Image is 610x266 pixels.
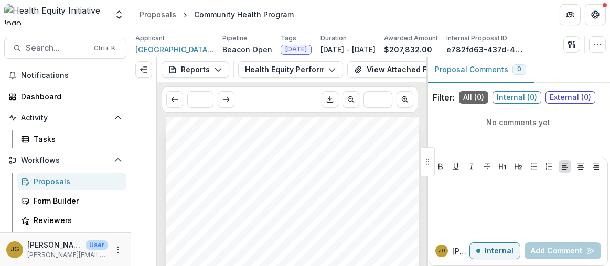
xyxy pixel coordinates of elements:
[194,9,294,20] div: Community Health Program
[545,91,595,104] span: External ( 0 )
[452,246,469,257] p: [PERSON_NAME]
[34,195,118,206] div: Form Builder
[34,176,118,187] div: Proposals
[181,175,399,181] span: Please complete the required performance report due as soon as possible, but no later than July
[397,91,413,108] button: Scroll to next page
[26,43,88,53] span: Search...
[4,4,108,25] img: Health Equity Initiative logo
[238,61,343,78] button: Health Equity Performance Report 1
[166,91,183,108] button: Scroll to previous page
[218,91,234,108] button: Scroll to next page
[135,44,214,55] a: [GEOGRAPHIC_DATA]-County Health Department
[450,160,462,173] button: Underline
[320,44,376,55] p: [DATE] - [DATE]
[21,71,122,80] span: Notifications
[347,61,447,78] button: View Attached Files
[17,130,126,148] a: Tasks
[446,44,525,55] p: e782fd63-437d-4f9b-b9cd-6908d592d418
[4,152,126,169] button: Open Workflows
[17,173,126,190] a: Proposals
[140,9,176,20] div: Proposals
[222,34,248,43] p: Pipeline
[181,146,267,154] span: 1st Performance Report
[384,34,438,43] p: Awarded Amount
[560,4,581,25] button: Partners
[528,160,540,173] button: Bullet List
[320,34,347,43] p: Duration
[525,242,601,259] button: Add Comment
[485,247,513,256] p: Internal
[433,117,604,128] p: No comments yet
[181,182,202,187] span: 20, 2025.
[162,61,229,78] button: Reports
[4,38,126,59] button: Search...
[181,250,296,256] span: [GEOGRAPHIC_DATA]-County Health Department
[343,91,359,108] button: Scroll to previous page
[17,231,126,248] a: Payments
[459,91,488,104] span: All ( 0 )
[17,212,126,229] a: Reviewers
[446,34,507,43] p: Internal Proposal ID
[21,156,110,165] span: Workflows
[512,160,525,173] button: Heading 2
[426,57,534,83] button: Proposal Comments
[181,230,296,235] span: [GEOGRAPHIC_DATA]-County Health Department
[181,196,419,201] span: This reporting period covers all activity funded by the [DATE] St. [PERSON_NAME] Health Equity
[112,4,126,25] button: Open entity switcher
[34,134,118,145] div: Tasks
[469,242,520,259] button: Internal
[517,65,521,73] span: 0
[493,91,541,104] span: Internal ( 0 )
[4,109,126,126] button: Open Activity
[181,132,277,140] span: Submission Responses
[465,160,478,173] button: Italicize
[222,44,272,55] p: Beacon Open
[17,192,126,209] a: Form Builder
[181,222,235,228] span: Organization Name
[86,240,108,250] p: User
[496,160,509,173] button: Heading 1
[181,169,260,174] span: Deadline: [DATE] by 5:00PM CST
[135,7,180,22] a: Proposals
[434,160,447,173] button: Bold
[181,203,299,208] span: Initiative (formerly CHECS) from [DATE] - [DATE].
[92,42,117,54] div: Ctrl + K
[559,160,571,173] button: Align Left
[4,67,126,84] button: Notifications
[285,46,307,53] span: [DATE]
[181,242,219,248] span: Project Name
[438,248,445,253] div: Jenna Grant
[135,61,152,78] button: Expand left
[34,215,118,226] div: Reviewers
[585,4,606,25] button: Get Help
[590,160,602,173] button: Align Right
[27,250,108,260] p: [PERSON_NAME][EMAIL_ADDRESS][PERSON_NAME][DATE][DOMAIN_NAME]
[10,246,19,253] div: Jenna Grant
[481,160,494,173] button: Strike
[21,114,110,123] span: Activity
[181,154,343,161] span: [DATE] St. [PERSON_NAME] Health Equity Grant
[135,34,165,43] p: Applicant
[574,160,587,173] button: Align Center
[21,91,118,102] div: Dashboard
[135,7,298,22] nav: breadcrumb
[384,44,432,55] p: $207,832.00
[543,160,555,173] button: Ordered List
[322,91,338,108] button: Download PDF
[112,243,124,256] button: More
[4,88,126,105] a: Dashboard
[27,239,82,250] p: [PERSON_NAME]
[281,34,296,43] p: Tags
[433,91,455,104] p: Filter:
